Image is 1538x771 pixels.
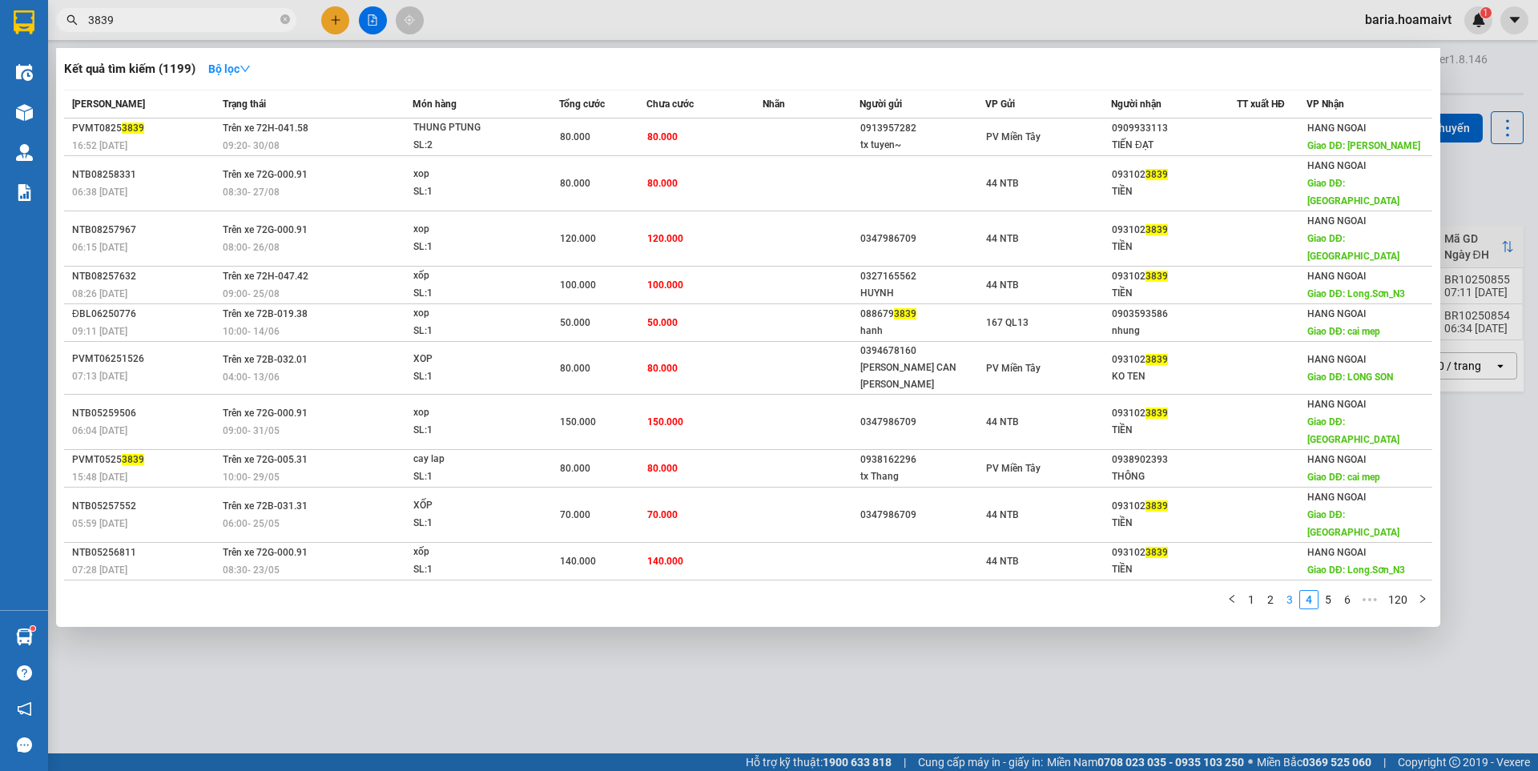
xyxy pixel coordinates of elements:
span: 3839 [1145,271,1168,282]
span: Giao DĐ: [GEOGRAPHIC_DATA] [1307,416,1399,445]
div: xop [413,404,533,422]
span: Giao DĐ: cai mep [1307,472,1380,483]
div: 0913957282 [860,120,984,137]
span: 100.000 [560,279,596,291]
span: notification [17,701,32,717]
div: NTB05257552 [72,498,218,515]
span: 09:00 - 31/05 [223,425,280,436]
span: 80.000 [647,178,678,189]
span: Giao DĐ: [GEOGRAPHIC_DATA] [1307,233,1399,262]
span: VP Nhận [1306,98,1344,110]
span: Giao DĐ: LONG SON [1307,371,1393,383]
span: 80.000 [560,363,590,374]
span: C : [135,107,147,124]
span: Trên xe 72G-005.31 [223,454,308,465]
span: search [66,14,78,26]
span: 08:26 [DATE] [72,288,127,299]
span: 04:00 - 13/06 [223,371,280,383]
span: Trên xe 72G-000.91 [223,408,308,419]
span: 167 QL13 [986,317,1029,328]
div: PVMT06251526 [72,351,218,367]
span: Giao DĐ: [GEOGRAPHIC_DATA] [1307,509,1399,538]
div: 0938902393 [1112,452,1236,468]
span: Trên xe 72B-019.38 [223,308,308,319]
li: 2 [1261,590,1280,609]
span: 100.000 [647,279,683,291]
span: 3839 [122,454,144,465]
span: 3839 [1145,224,1168,235]
div: 0347986709 [860,507,984,524]
span: 08:30 - 27/08 [223,187,280,198]
span: 150.000 [647,416,683,428]
button: right [1413,590,1432,609]
strong: Bộ lọc [208,62,251,75]
span: 44 NTB [986,279,1019,291]
span: 44 NTB [986,416,1019,428]
div: 0903593586 [1112,306,1236,323]
span: HANG NGOAI [1307,399,1366,410]
div: 0347986709 [860,231,984,247]
div: THÔNG [1112,468,1236,485]
span: HANG NGOAI [1307,271,1366,282]
span: 44 NTB [986,509,1019,520]
input: Tìm tên, số ĐT hoặc mã đơn [88,11,277,29]
div: NTB05259506 [72,405,218,422]
span: PV Miền Tây [986,131,1041,143]
div: SL: 1 [413,183,533,201]
span: 08:00 - 26/08 [223,242,280,253]
span: HANG NGOAI [1307,215,1366,227]
span: Trạng thái [223,98,266,110]
a: 1 [1242,591,1260,608]
a: 3 [1281,591,1298,608]
span: HANG NGOAI [1307,308,1366,319]
div: SL: 1 [413,422,533,440]
div: 093102 [1112,268,1236,285]
a: 4 [1300,591,1318,608]
div: 0989973300 [14,71,126,94]
span: Giao DĐ: cai mep [1307,326,1380,337]
div: 0347986709 [860,414,984,431]
span: 10:00 - 29/05 [223,472,280,483]
li: 3 [1280,590,1299,609]
span: 07:28 [DATE] [72,564,127,576]
div: 088679 [860,306,984,323]
div: PVMT0825 [72,120,218,137]
img: warehouse-icon [16,64,33,81]
div: xop [413,166,533,183]
div: 0327165562 [860,268,984,285]
img: warehouse-icon [16,144,33,161]
div: HUYNH [860,285,984,302]
span: 3839 [122,122,144,134]
div: 093102 [1112,544,1236,561]
img: logo-vxr [14,10,34,34]
span: down [240,63,251,74]
div: NTB08257632 [72,268,218,285]
div: tx Thang [860,468,984,485]
div: 093102 [1112,405,1236,422]
span: [PERSON_NAME] [72,98,145,110]
div: Hàng Bà Rịa [14,14,126,52]
span: HANG NGOAI [1307,354,1366,365]
span: 09:11 [DATE] [72,326,127,337]
button: Bộ lọcdown [195,56,264,82]
img: warehouse-icon [16,628,33,645]
span: 70.000 [560,509,590,520]
span: 09:20 - 30/08 [223,140,280,151]
div: xop [413,305,533,323]
span: 3839 [1145,169,1168,180]
span: VP Gửi [985,98,1015,110]
span: 140.000 [647,556,683,567]
div: NTB08258331 [72,167,218,183]
span: Trên xe 72G-000.91 [223,224,308,235]
span: 70.000 [647,509,678,520]
span: 120.000 [647,233,683,244]
span: right [1418,594,1427,604]
span: 3839 [1145,408,1168,419]
span: HANG NGOAI [1307,492,1366,503]
div: THU [137,52,249,71]
span: 44 NTB [986,178,1019,189]
span: 80.000 [647,463,678,474]
div: TIỀN [1112,183,1236,200]
div: xốp [413,267,533,285]
div: 30.000 [135,103,251,126]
